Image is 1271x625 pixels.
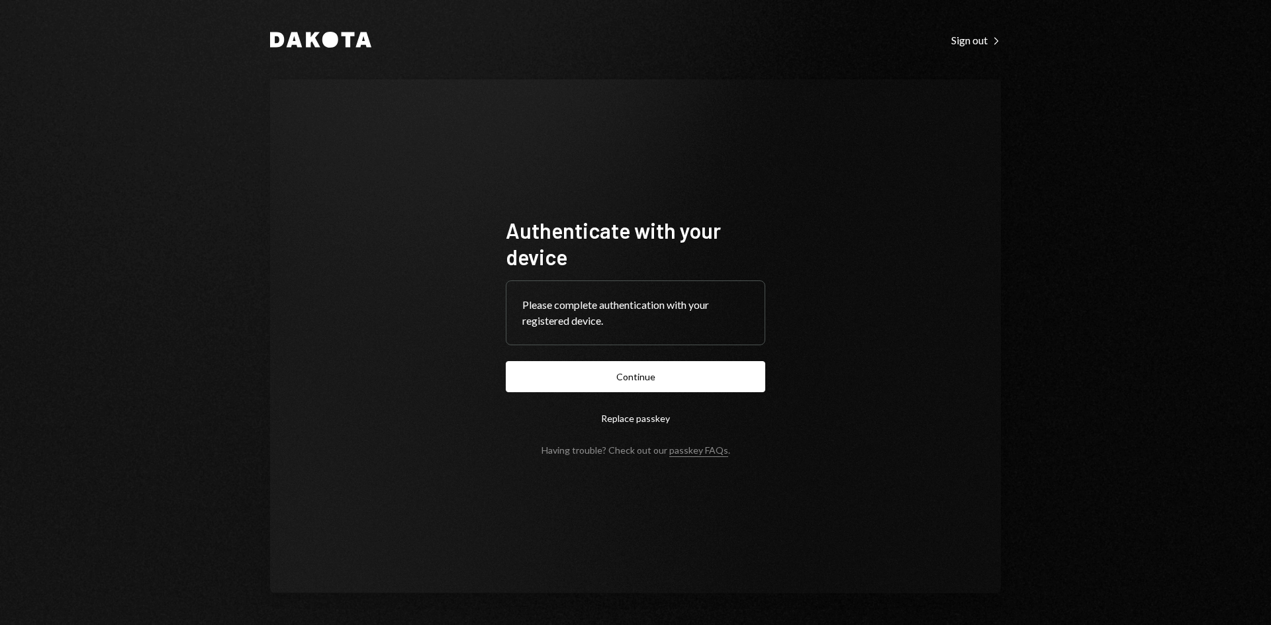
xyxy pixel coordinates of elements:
[522,297,749,329] div: Please complete authentication with your registered device.
[951,34,1001,47] div: Sign out
[506,403,765,434] button: Replace passkey
[506,217,765,270] h1: Authenticate with your device
[669,444,728,457] a: passkey FAQs
[506,361,765,392] button: Continue
[951,32,1001,47] a: Sign out
[541,444,730,456] div: Having trouble? Check out our .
